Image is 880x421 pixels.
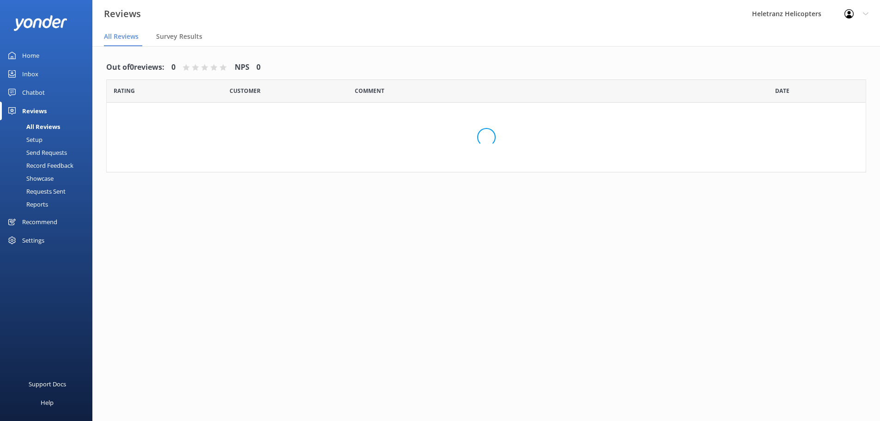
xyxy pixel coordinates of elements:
div: Send Requests [6,146,67,159]
div: Support Docs [29,375,66,393]
span: Survey Results [156,32,202,41]
div: All Reviews [6,120,60,133]
span: Date [775,86,789,95]
span: All Reviews [104,32,139,41]
a: Setup [6,133,92,146]
div: Reviews [22,102,47,120]
h4: Out of 0 reviews: [106,61,164,73]
h3: Reviews [104,6,141,21]
img: yonder-white-logo.png [14,15,67,31]
div: Chatbot [22,83,45,102]
div: Record Feedback [6,159,73,172]
span: Date [114,86,135,95]
a: Showcase [6,172,92,185]
div: Recommend [22,213,57,231]
h4: 0 [171,61,176,73]
span: Date [230,86,261,95]
a: Send Requests [6,146,92,159]
h4: 0 [256,61,261,73]
a: Requests Sent [6,185,92,198]
a: Reports [6,198,92,211]
a: Record Feedback [6,159,92,172]
div: Reports [6,198,48,211]
div: Settings [22,231,44,250]
a: All Reviews [6,120,92,133]
span: Question [355,86,384,95]
div: Home [22,46,39,65]
h4: NPS [235,61,249,73]
div: Help [41,393,54,412]
div: Showcase [6,172,54,185]
div: Setup [6,133,42,146]
div: Requests Sent [6,185,66,198]
div: Inbox [22,65,38,83]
